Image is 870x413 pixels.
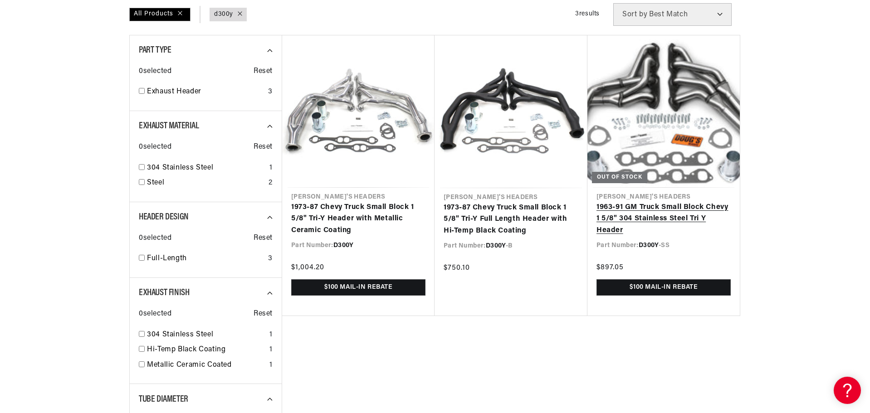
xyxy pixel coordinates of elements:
[139,66,171,78] span: 0 selected
[254,141,273,153] span: Reset
[254,66,273,78] span: Reset
[575,10,600,17] span: 3 results
[254,233,273,244] span: Reset
[269,177,273,189] div: 2
[147,162,266,174] a: 304 Stainless Steel
[139,121,199,131] span: Exhaust Material
[147,86,264,98] a: Exhaust Header
[147,329,266,341] a: 304 Stainless Steel
[291,202,425,237] a: 1973-87 Chevy Truck Small Block 1 5/8" Tri-Y Header with Metallic Ceramic Coating
[268,86,273,98] div: 3
[254,308,273,320] span: Reset
[139,233,171,244] span: 0 selected
[147,177,265,189] a: Steel
[268,253,273,265] div: 3
[139,46,171,55] span: Part Type
[147,253,264,265] a: Full-Length
[269,162,273,174] div: 1
[139,141,171,153] span: 0 selected
[596,202,731,237] a: 1963-91 GM Truck Small Block Chevy 1 5/8" 304 Stainless Steel Tri Y Header
[139,288,189,297] span: Exhaust Finish
[139,308,171,320] span: 0 selected
[622,11,647,18] span: Sort by
[269,344,273,356] div: 1
[269,360,273,371] div: 1
[129,8,191,21] div: All Products
[139,395,188,404] span: Tube Diameter
[214,10,233,19] a: d300y
[147,344,266,356] a: Hi-Temp Black Coating
[444,202,578,237] a: 1973-87 Chevy Truck Small Block 1 5/8" Tri-Y Full Length Header with Hi-Temp Black Coating
[613,3,732,26] select: Sort by
[139,213,189,222] span: Header Design
[147,360,266,371] a: Metallic Ceramic Coated
[269,329,273,341] div: 1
